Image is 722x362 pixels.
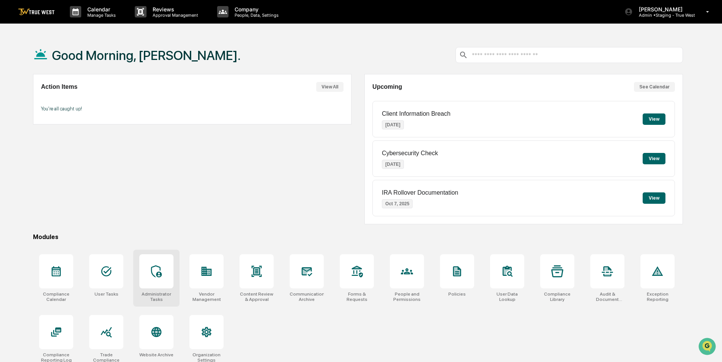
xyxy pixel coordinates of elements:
a: Powered byPylon [54,128,92,134]
p: Reviews [147,6,202,13]
a: 🗄️Attestations [52,93,97,106]
button: See Calendar [634,82,675,92]
button: View [643,192,665,204]
h2: Upcoming [372,83,402,90]
div: Start new chat [26,58,125,66]
div: Administrator Tasks [139,291,173,302]
div: Exception Reporting [640,291,675,302]
a: 🔎Data Lookup [5,107,51,121]
span: Data Lookup [15,110,48,118]
div: Policies [448,291,466,297]
p: Client Information Breach [382,110,451,117]
div: Communications Archive [290,291,324,302]
div: Audit & Document Logs [590,291,624,302]
p: How can we help? [8,16,138,28]
a: 🖐️Preclearance [5,93,52,106]
button: View [643,113,665,125]
h2: Action Items [41,83,77,90]
p: You're all caught up! [41,106,344,112]
p: Calendar [81,6,120,13]
div: People and Permissions [390,291,424,302]
p: [PERSON_NAME] [633,6,695,13]
iframe: Open customer support [698,337,718,357]
div: User Tasks [95,291,118,297]
span: Pylon [76,129,92,134]
div: 🖐️ [8,96,14,102]
p: Oct 7, 2025 [382,199,413,208]
p: IRA Rollover Documentation [382,189,458,196]
p: [DATE] [382,120,404,129]
div: Compliance Calendar [39,291,73,302]
div: 🗄️ [55,96,61,102]
p: [DATE] [382,160,404,169]
span: Attestations [63,96,94,103]
button: View [643,153,665,164]
span: Preclearance [15,96,49,103]
div: Vendor Management [189,291,224,302]
div: Content Review & Approval [240,291,274,302]
div: Modules [33,233,683,241]
p: Admin • Staging - True West [633,13,695,18]
img: 1746055101610-c473b297-6a78-478c-a979-82029cc54cd1 [8,58,21,72]
div: User Data Lookup [490,291,524,302]
p: Company [229,6,282,13]
p: Manage Tasks [81,13,120,18]
div: Forms & Requests [340,291,374,302]
div: Website Archive [139,352,173,357]
p: Approval Management [147,13,202,18]
p: People, Data, Settings [229,13,282,18]
p: Cybersecurity Check [382,150,438,157]
button: View All [316,82,344,92]
div: 🔎 [8,111,14,117]
button: Start new chat [129,60,138,69]
h1: Good Morning, [PERSON_NAME]. [52,48,241,63]
img: logo [18,8,55,16]
div: Compliance Library [540,291,574,302]
div: We're available if you need us! [26,66,96,72]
